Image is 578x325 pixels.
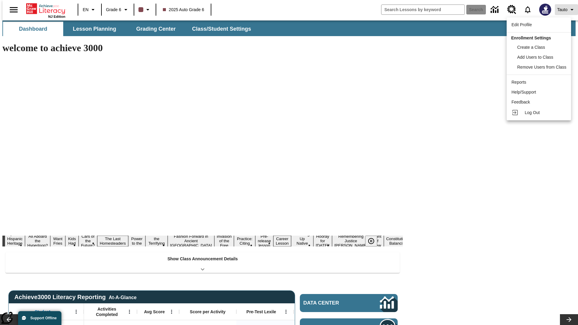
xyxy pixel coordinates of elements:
span: Reports [511,80,526,85]
span: Feedback [511,100,530,104]
span: Enrollment Settings [511,36,551,40]
span: Edit Profile [511,22,532,27]
span: Remove Users from Class [517,65,566,70]
span: Help/Support [511,90,536,94]
span: Log Out [525,110,540,115]
span: Create a Class [517,45,545,50]
span: Add Users to Class [517,55,553,60]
